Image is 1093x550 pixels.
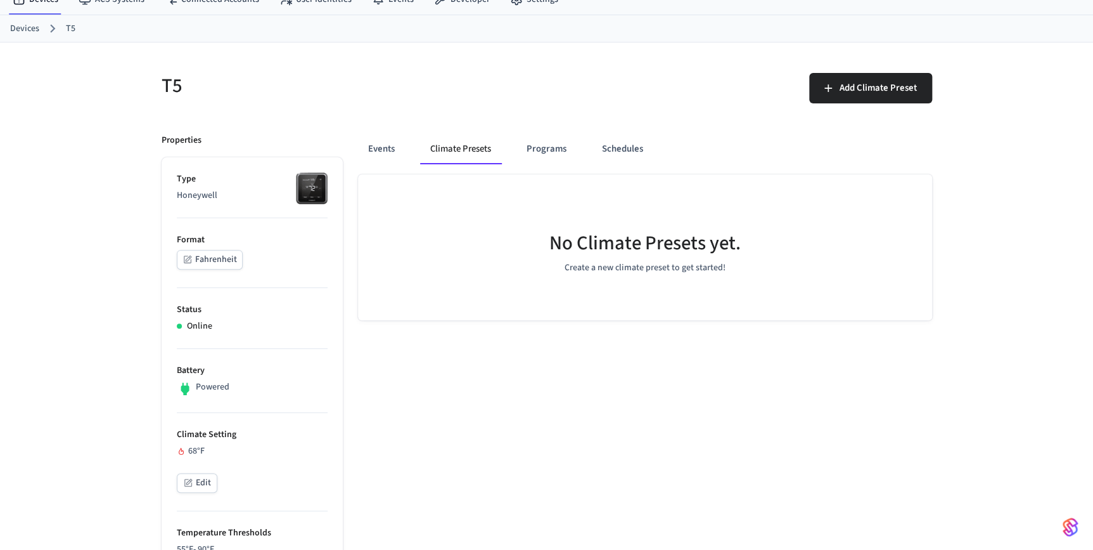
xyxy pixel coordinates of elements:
button: Events [358,134,405,164]
p: Temperature Thresholds [177,527,328,540]
h5: T5 [162,73,539,99]
img: SeamLogoGradient.69752ec5.svg [1063,517,1078,537]
p: Climate Setting [177,428,328,442]
button: Add Climate Preset [809,73,932,103]
p: Online [187,320,212,333]
p: Powered [196,381,229,394]
h5: No Climate Presets yet. [549,230,741,256]
img: honeywell_t5t6 [296,173,328,204]
p: Properties [162,134,201,147]
div: 68 °F [177,445,328,458]
button: Fahrenheit [177,250,243,270]
button: Climate Presets [420,134,501,164]
button: Programs [516,134,577,164]
button: Edit [177,473,217,493]
a: T5 [66,22,75,36]
a: Devices [10,22,39,36]
p: Type [177,173,328,186]
p: Status [177,303,328,317]
span: Add Climate Preset [840,80,917,96]
p: Battery [177,364,328,377]
p: Create a new climate preset to get started! [565,261,725,275]
p: Format [177,233,328,247]
p: Honeywell [177,189,328,202]
button: Schedules [592,134,653,164]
